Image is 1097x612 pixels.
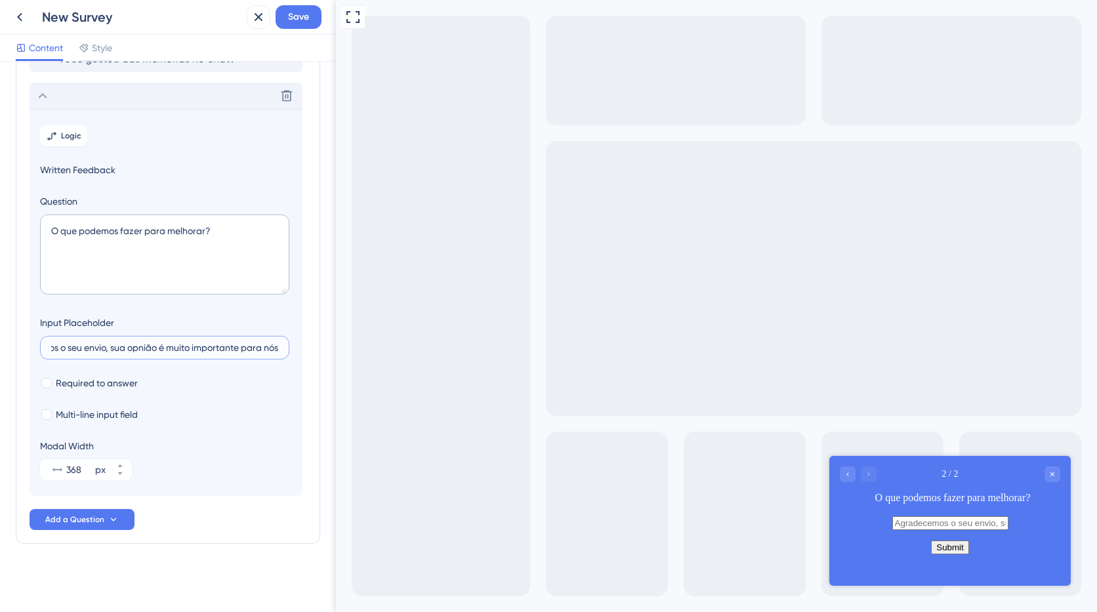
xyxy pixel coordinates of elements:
span: Written Feedback [40,162,292,178]
input: Type a placeholder [51,343,278,352]
span: Multi-line input field [56,407,138,422]
iframe: UserGuiding Survey [493,456,735,586]
span: Add a Question [45,514,104,525]
div: Modal Width [40,438,132,454]
textarea: O que podemos fazer para melhorar? [40,214,289,295]
input: px [66,462,93,478]
span: Required to answer [56,375,138,391]
button: Add a Question [30,509,135,530]
button: px [108,470,132,480]
span: Logic [61,131,81,141]
div: px [95,462,106,478]
div: New Survey [42,8,241,26]
div: Input Placeholder [40,315,114,331]
span: Content [29,40,63,56]
button: Save [276,5,321,29]
span: Style [92,40,112,56]
label: Question [40,194,292,209]
button: Logic [40,125,87,146]
span: Save [288,9,309,25]
button: px [108,459,132,470]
